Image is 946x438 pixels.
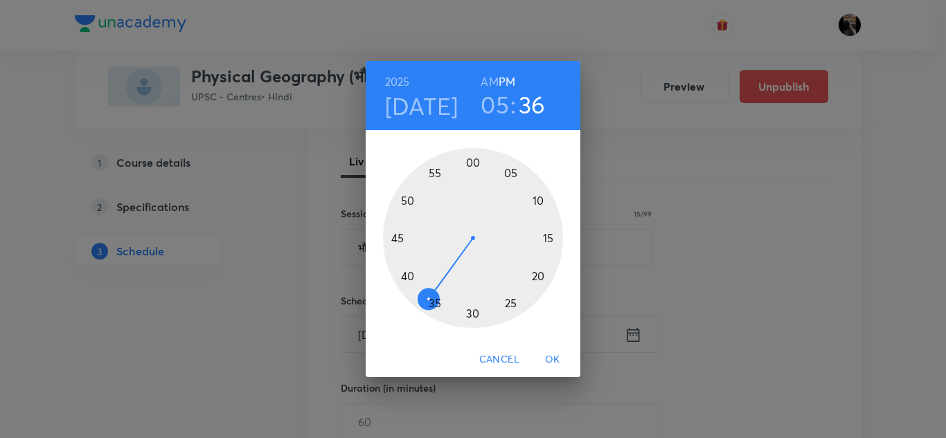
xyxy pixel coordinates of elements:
span: OK [536,351,569,368]
button: 2025 [385,72,410,91]
h3: : [510,90,516,119]
button: AM [481,72,498,91]
button: 05 [481,90,509,119]
span: Cancel [479,351,519,368]
button: PM [499,72,515,91]
button: OK [530,347,575,372]
button: [DATE] [385,91,458,120]
button: Cancel [474,347,525,372]
button: 36 [519,90,546,119]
